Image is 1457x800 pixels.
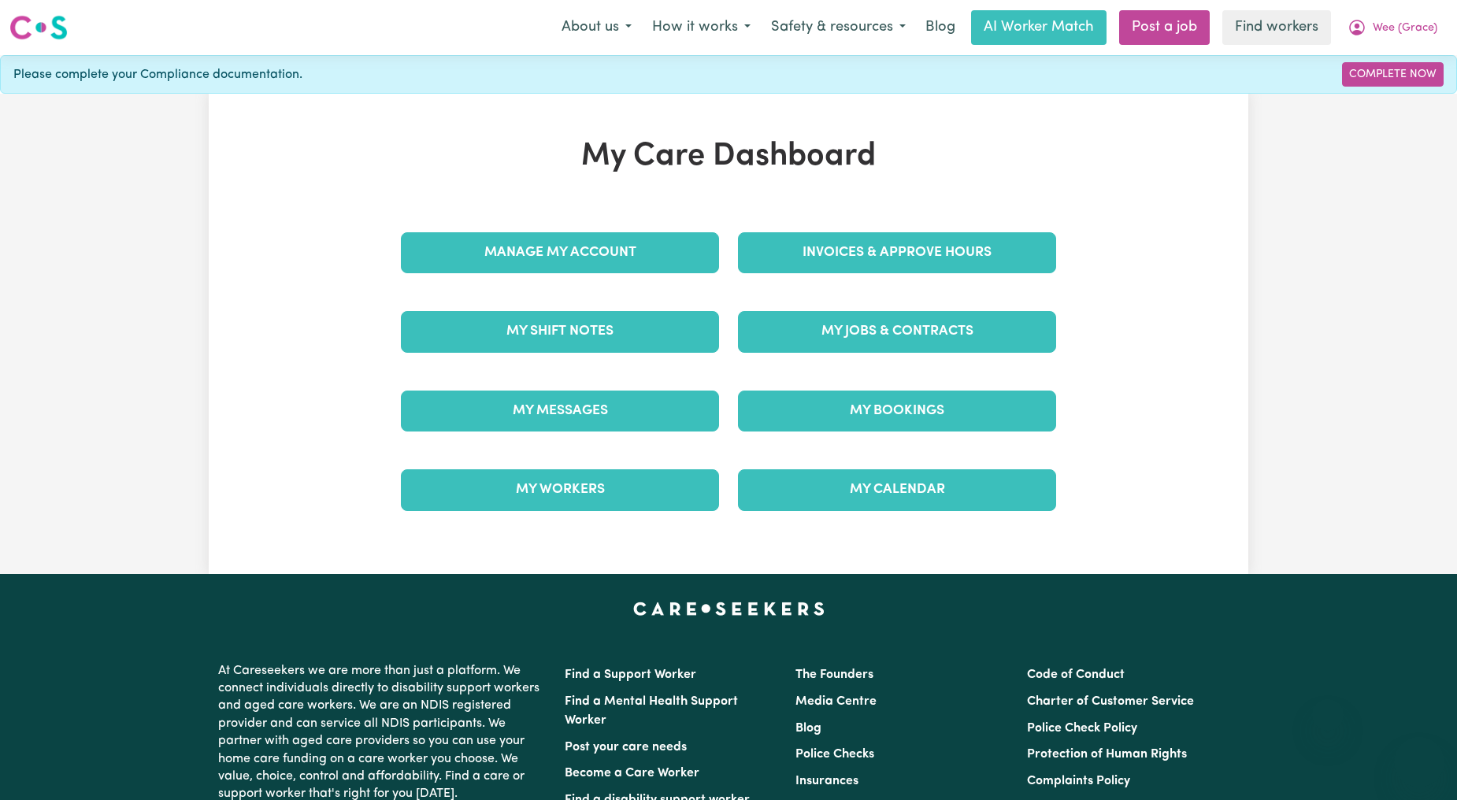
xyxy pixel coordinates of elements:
[1027,695,1194,708] a: Charter of Customer Service
[1373,20,1437,37] span: Wee (Grace)
[401,311,719,352] a: My Shift Notes
[565,767,699,780] a: Become a Care Worker
[1342,62,1444,87] a: Complete Now
[13,65,302,84] span: Please complete your Compliance documentation.
[795,775,858,787] a: Insurances
[738,391,1056,431] a: My Bookings
[1027,775,1130,787] a: Complaints Policy
[391,138,1066,176] h1: My Care Dashboard
[795,695,877,708] a: Media Centre
[1027,748,1187,761] a: Protection of Human Rights
[738,311,1056,352] a: My Jobs & Contracts
[9,9,68,46] a: Careseekers logo
[1337,11,1448,44] button: My Account
[401,391,719,431] a: My Messages
[1222,10,1331,45] a: Find workers
[1027,722,1137,735] a: Police Check Policy
[738,232,1056,273] a: Invoices & Approve Hours
[795,669,873,681] a: The Founders
[971,10,1107,45] a: AI Worker Match
[795,748,874,761] a: Police Checks
[642,11,761,44] button: How it works
[738,469,1056,510] a: My Calendar
[1119,10,1210,45] a: Post a job
[1027,669,1125,681] a: Code of Conduct
[916,10,965,45] a: Blog
[795,722,821,735] a: Blog
[1394,737,1444,787] iframe: Button to launch messaging window
[565,741,687,754] a: Post your care needs
[401,232,719,273] a: Manage My Account
[551,11,642,44] button: About us
[565,669,696,681] a: Find a Support Worker
[9,13,68,42] img: Careseekers logo
[565,695,738,727] a: Find a Mental Health Support Worker
[633,602,825,615] a: Careseekers home page
[761,11,916,44] button: Safety & resources
[401,469,719,510] a: My Workers
[1312,699,1344,731] iframe: Close message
